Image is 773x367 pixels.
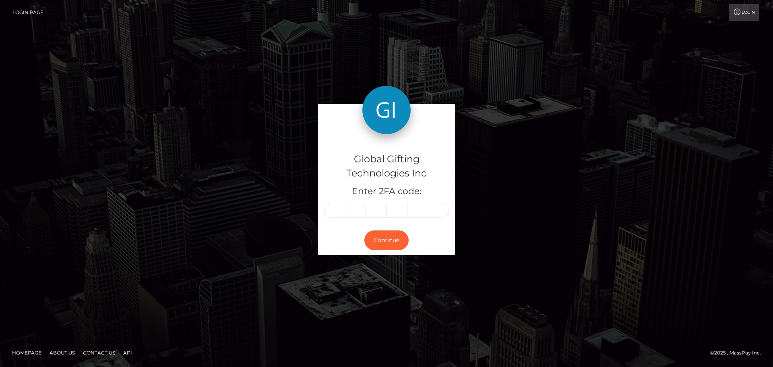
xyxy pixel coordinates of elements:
[710,348,767,357] div: © 2025 , MassPay Inc.
[12,4,43,21] a: Login Page
[120,346,135,359] a: API
[80,346,118,359] a: Contact Us
[362,86,411,134] img: Global Gifting Technologies Inc
[46,346,78,359] a: About Us
[9,346,45,359] a: Homepage
[364,230,409,250] button: Continue
[324,185,449,198] h5: Enter 2FA code:
[324,152,449,180] h4: Global Gifting Technologies Inc
[729,4,759,21] a: Login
